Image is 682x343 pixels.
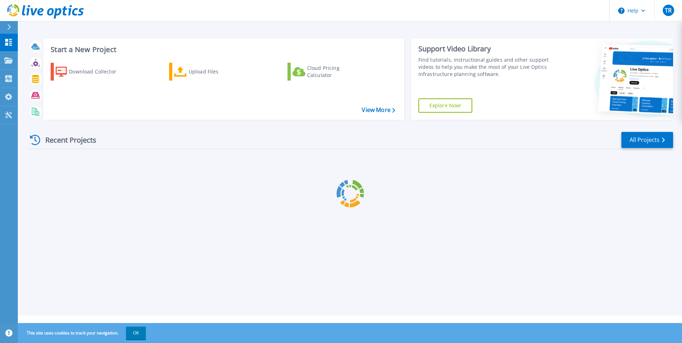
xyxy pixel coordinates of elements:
[307,65,364,79] div: Cloud Pricing Calculator
[51,46,395,53] h3: Start a New Project
[169,63,249,81] a: Upload Files
[69,65,126,79] div: Download Collector
[51,63,130,81] a: Download Collector
[27,131,106,149] div: Recent Projects
[189,65,246,79] div: Upload Files
[418,56,552,78] div: Find tutorials, instructional guides and other support videos to help you make the most of your L...
[287,63,367,81] a: Cloud Pricing Calculator
[126,327,146,339] button: OK
[362,107,395,113] a: View More
[20,327,146,339] span: This site uses cookies to track your navigation.
[621,132,673,148] a: All Projects
[665,7,672,13] span: TR
[418,98,473,113] a: Explore Now!
[418,44,552,53] div: Support Video Library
